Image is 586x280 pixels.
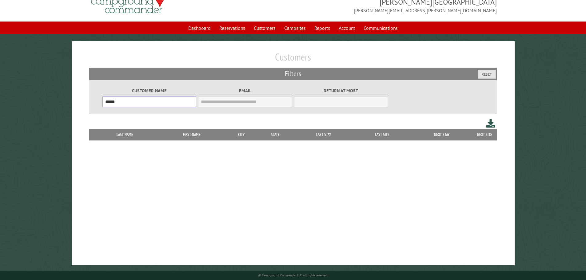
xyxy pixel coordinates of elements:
th: First Name [157,129,226,140]
th: Next Stay [411,129,472,140]
a: Dashboard [185,22,214,34]
label: Return at most [294,87,388,94]
th: City [226,129,257,140]
th: Last Stay [294,129,353,140]
label: Email [198,87,292,94]
small: © Campground Commander LLC. All rights reserved. [258,273,328,277]
a: Customers [250,22,279,34]
a: Communications [360,22,401,34]
th: Next Site [472,129,497,140]
a: Campsites [281,22,309,34]
label: Customer Name [102,87,196,94]
h2: Filters [89,68,497,80]
a: Account [335,22,359,34]
h1: Customers [89,51,497,68]
button: Reset [478,70,496,79]
th: Last Name [92,129,157,140]
a: Download this customer list (.csv) [486,118,495,129]
th: State [257,129,294,140]
th: Last Site [353,129,411,140]
a: Reservations [216,22,249,34]
a: Reports [311,22,334,34]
